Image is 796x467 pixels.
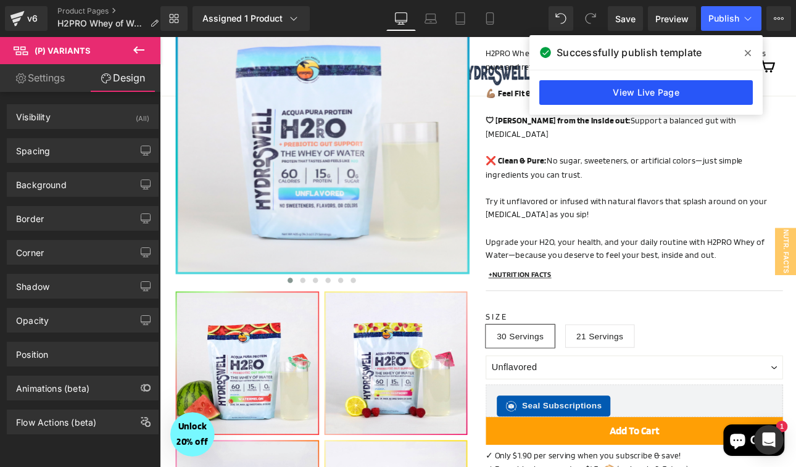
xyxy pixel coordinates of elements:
a: NUTRITION FACTS [390,275,460,284]
div: Background [16,173,67,190]
div: Open Intercom Messenger [754,425,784,455]
a: Preview [648,6,696,31]
span: (P) Variants [35,46,91,56]
p: Try it unflavored or infused with natural flavors that splash around on your [MEDICAL_DATA] as yo... [383,185,731,217]
div: Animations (beta) [16,376,89,394]
u: + [386,275,460,284]
div: Spacing [16,139,50,156]
a: Mobile [475,6,505,31]
a: Product Pages [57,6,168,16]
span: Save [615,12,636,25]
label: Size [383,323,731,337]
div: Opacity [16,308,49,326]
button: Undo [549,6,573,31]
div: Border [16,207,44,224]
span: H2PRO Whey of Water [57,19,145,28]
span: Seal Subscriptions [425,426,519,440]
span: Preview [655,12,689,25]
div: (All) [136,105,149,125]
strong: 💪🏽 Feel Fit & Light: [383,60,464,72]
span: No sugar, sweeteners, or artificial colors—just simple ingredients you can trust. [383,139,684,167]
div: Flow Actions (beta) [16,410,96,428]
a: View Live Page [539,80,753,105]
div: Assigned 1 Product [202,12,300,25]
a: New Library [160,6,188,31]
p: H2PRO Whey of Water is a protein + [MEDICAL_DATA] powder that tastes as pure and refreshing as wa... [383,11,731,43]
span: Publish [708,14,739,23]
button: More [766,6,791,31]
a: Tablet [446,6,475,31]
div: Position [16,342,48,360]
span: Successfully publish template [557,45,702,60]
button: Redo [578,6,603,31]
a: Design [83,64,163,92]
strong: ❌ Clean & Pure: [383,139,454,151]
span: 21 Servings [489,338,544,364]
span: Nutr. Facts [722,224,747,279]
span: Build lean muscle with protein you can't even taste [464,60,685,72]
span: 30 Servings [396,338,450,364]
div: v6 [25,10,40,27]
button: Publish [701,6,761,31]
a: v6 [5,6,48,31]
strong: 🛡 [PERSON_NAME] from the inside out: [383,92,552,104]
div: Corner [16,241,44,258]
span: Support a balanced gut with [MEDICAL_DATA] [383,92,676,120]
p: Upgrade your H2O, your health, and your daily routine with H2PRO Whey of Water—because you deserv... [383,233,731,264]
a: Desktop [386,6,416,31]
a: Laptop [416,6,446,31]
div: Shadow [16,275,49,292]
div: Visibility [16,105,51,122]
